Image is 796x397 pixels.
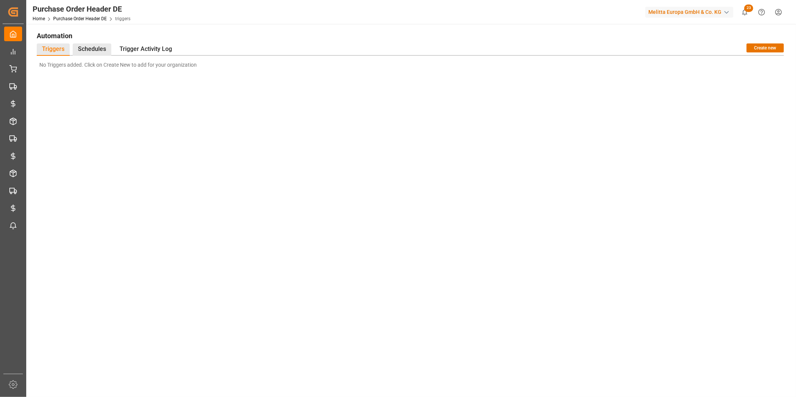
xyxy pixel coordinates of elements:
button: show 23 new notifications [736,4,753,21]
div: Melitta Europa GmbH & Co. KG [645,7,733,18]
div: Purchase Order Header DE [33,3,130,15]
p: No Triggers added. Click on Create New to add for your organization [39,61,197,69]
div: Schedules [73,43,111,56]
div: Trigger Activity Log [114,43,177,56]
h1: Automation [37,29,784,42]
button: Help Center [753,4,770,21]
a: Purchase Order Header DE [53,16,107,21]
span: 23 [744,4,753,12]
button: Create new [747,43,784,52]
a: Home [33,16,45,21]
div: Triggers [37,43,70,56]
button: Melitta Europa GmbH & Co. KG [645,5,736,19]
